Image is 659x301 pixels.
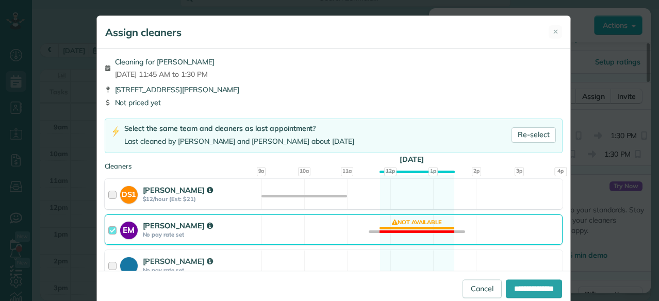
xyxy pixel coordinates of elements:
strong: $12/hour (Est: $21) [143,195,258,203]
strong: [PERSON_NAME] [143,256,213,266]
span: [DATE] 11:45 AM to 1:30 PM [115,69,215,79]
div: Cleaners [105,161,563,164]
a: Re-select [512,127,556,143]
div: Last cleaned by [PERSON_NAME] and [PERSON_NAME] about [DATE] [124,136,355,147]
strong: No pay rate set [143,266,258,274]
strong: No pay rate set [143,231,258,238]
span: Cleaning for [PERSON_NAME] [115,57,215,67]
div: Not priced yet [105,97,563,108]
strong: DS1 [120,186,138,200]
strong: [PERSON_NAME] [143,221,213,230]
strong: [PERSON_NAME] [143,185,213,195]
a: Cancel [463,279,502,298]
h5: Assign cleaners [105,25,182,40]
strong: EM [120,222,138,236]
div: Select the same team and cleaners as last appointment? [124,123,355,134]
span: ✕ [553,27,558,37]
img: lightning-bolt-icon-94e5364df696ac2de96d3a42b8a9ff6ba979493684c50e6bbbcda72601fa0d29.png [111,126,120,137]
div: [STREET_ADDRESS][PERSON_NAME] [105,85,563,95]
